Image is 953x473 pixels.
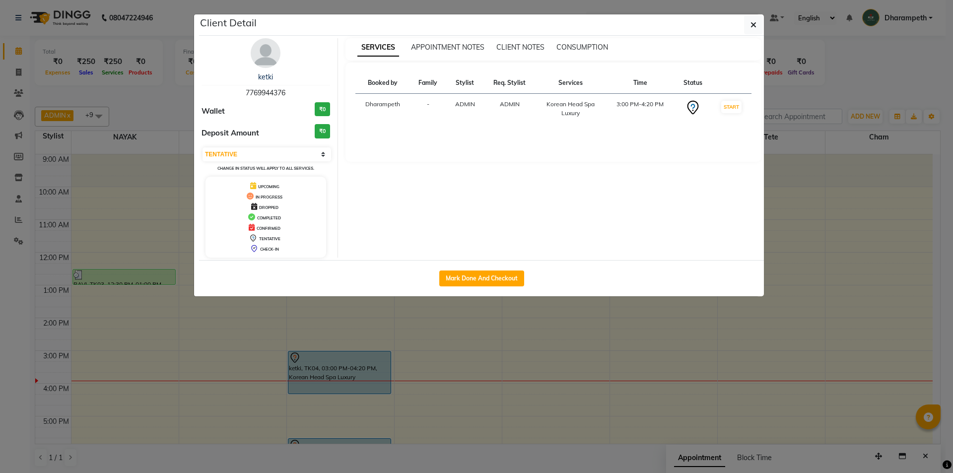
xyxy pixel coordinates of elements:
[257,226,280,231] span: CONFIRMED
[355,94,410,124] td: Dharampeth
[357,39,399,57] span: SERVICES
[315,102,330,117] h3: ₹0
[496,43,545,52] span: CLIENT NOTES
[200,15,257,30] h5: Client Detail
[315,124,330,138] h3: ₹0
[536,72,606,94] th: Services
[446,72,483,94] th: Stylist
[257,215,281,220] span: COMPLETED
[259,236,280,241] span: TENTATIVE
[411,43,484,52] span: APPOINTMENT NOTES
[483,72,536,94] th: Req. Stylist
[542,100,600,118] div: Korean Head Spa Luxury
[556,43,608,52] span: CONSUMPTION
[258,72,273,81] a: ketki
[675,72,711,94] th: Status
[260,247,279,252] span: CHECK-IN
[606,94,675,124] td: 3:00 PM-4:20 PM
[217,166,314,171] small: Change in status will apply to all services.
[202,128,259,139] span: Deposit Amount
[202,106,225,117] span: Wallet
[258,184,279,189] span: UPCOMING
[410,72,446,94] th: Family
[500,100,520,108] span: ADMIN
[455,100,475,108] span: ADMIN
[439,270,524,286] button: Mark Done And Checkout
[246,88,285,97] span: 7769944376
[355,72,410,94] th: Booked by
[410,94,446,124] td: -
[606,72,675,94] th: Time
[251,38,280,68] img: avatar
[721,101,742,113] button: START
[911,433,943,463] iframe: chat widget
[259,205,278,210] span: DROPPED
[256,195,282,200] span: IN PROGRESS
